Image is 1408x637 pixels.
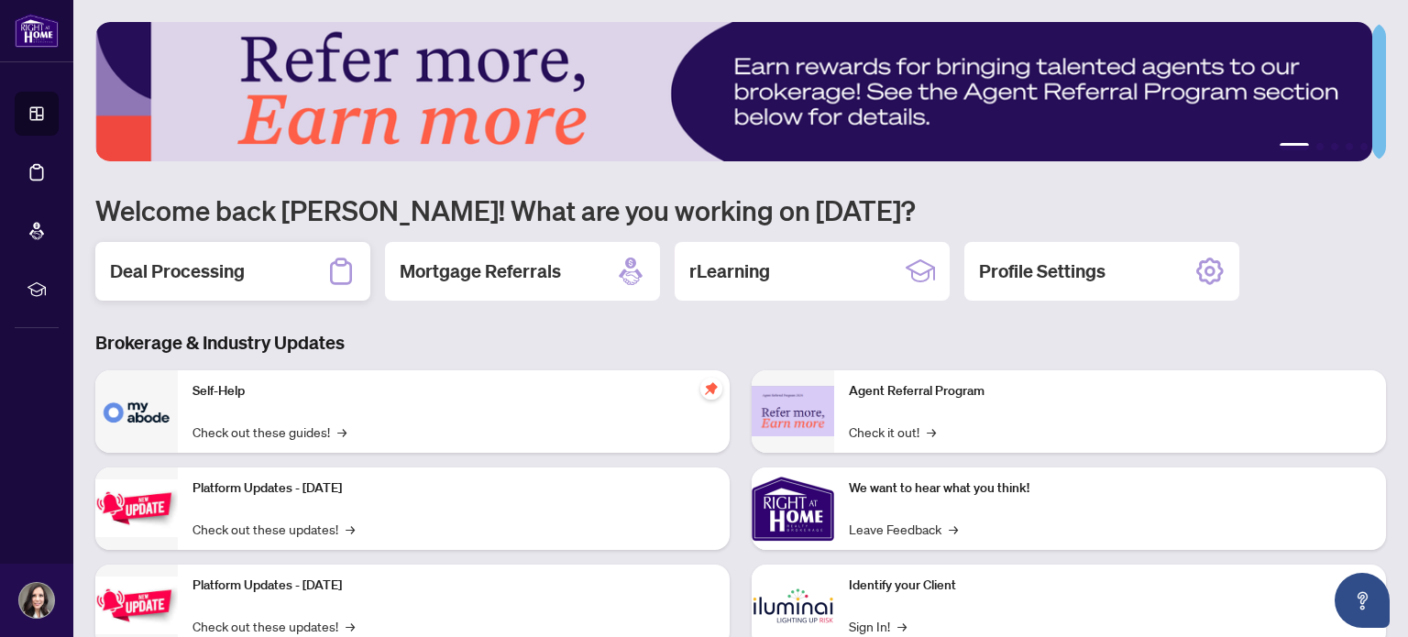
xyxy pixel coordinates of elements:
a: Leave Feedback→ [849,519,958,539]
a: Sign In!→ [849,616,907,636]
button: 1 [1280,143,1309,150]
button: 4 [1346,143,1353,150]
span: → [897,616,907,636]
a: Check out these updates!→ [192,519,355,539]
button: 3 [1331,143,1338,150]
a: Check out these guides!→ [192,422,346,442]
h2: rLearning [689,258,770,284]
a: Check out these updates!→ [192,616,355,636]
img: logo [15,14,59,48]
span: → [346,519,355,539]
h2: Mortgage Referrals [400,258,561,284]
p: Identify your Client [849,576,1371,596]
button: 5 [1360,143,1368,150]
img: Platform Updates - July 8, 2025 [95,577,178,634]
h1: Welcome back [PERSON_NAME]! What are you working on [DATE]? [95,192,1386,227]
p: Platform Updates - [DATE] [192,576,715,596]
h2: Deal Processing [110,258,245,284]
p: Agent Referral Program [849,381,1371,401]
span: → [949,519,958,539]
a: Check it out!→ [849,422,936,442]
img: Slide 0 [95,22,1372,161]
img: Agent Referral Program [752,386,834,436]
span: → [337,422,346,442]
h3: Brokerage & Industry Updates [95,330,1386,356]
img: Platform Updates - July 21, 2025 [95,479,178,537]
span: → [346,616,355,636]
img: We want to hear what you think! [752,467,834,550]
img: Self-Help [95,370,178,453]
img: Profile Icon [19,583,54,618]
p: Platform Updates - [DATE] [192,478,715,499]
button: 2 [1316,143,1324,150]
span: pushpin [700,378,722,400]
p: We want to hear what you think! [849,478,1371,499]
span: → [927,422,936,442]
h2: Profile Settings [979,258,1105,284]
button: Open asap [1335,573,1390,628]
p: Self-Help [192,381,715,401]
